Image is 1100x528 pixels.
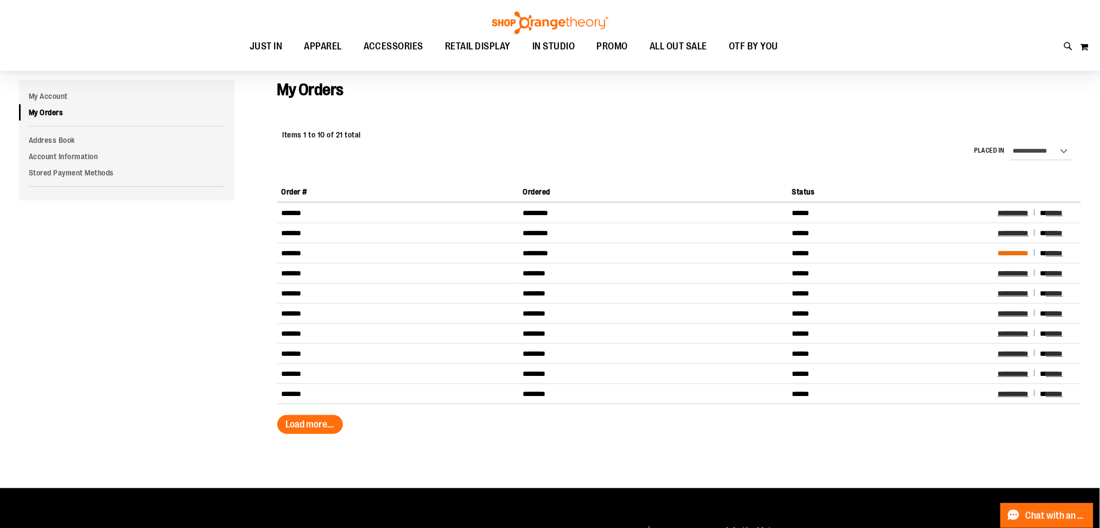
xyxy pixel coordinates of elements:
button: Chat with an Expert [1001,503,1094,528]
th: Ordered [519,182,788,202]
a: Account Information [19,148,234,165]
span: Items 1 to 10 of 21 total [283,130,361,139]
span: Chat with an Expert [1026,511,1087,521]
img: Shop Orangetheory [491,11,610,34]
span: OTF BY YOU [729,34,778,59]
span: ALL OUT SALE [650,34,707,59]
span: My Orders [277,80,344,99]
th: Status [788,182,994,202]
span: IN STUDIO [532,34,575,59]
button: Load more... [277,415,343,434]
span: PROMO [597,34,628,59]
span: ACCESSORIES [364,34,424,59]
a: Stored Payment Methods [19,165,234,181]
a: My Account [19,88,234,104]
span: Load more... [286,419,334,430]
span: RETAIL DISPLAY [445,34,511,59]
th: Order # [277,182,519,202]
span: JUST IN [250,34,283,59]
span: APPAREL [304,34,342,59]
label: Placed in [975,146,1005,155]
a: My Orders [19,104,234,121]
a: Address Book [19,132,234,148]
